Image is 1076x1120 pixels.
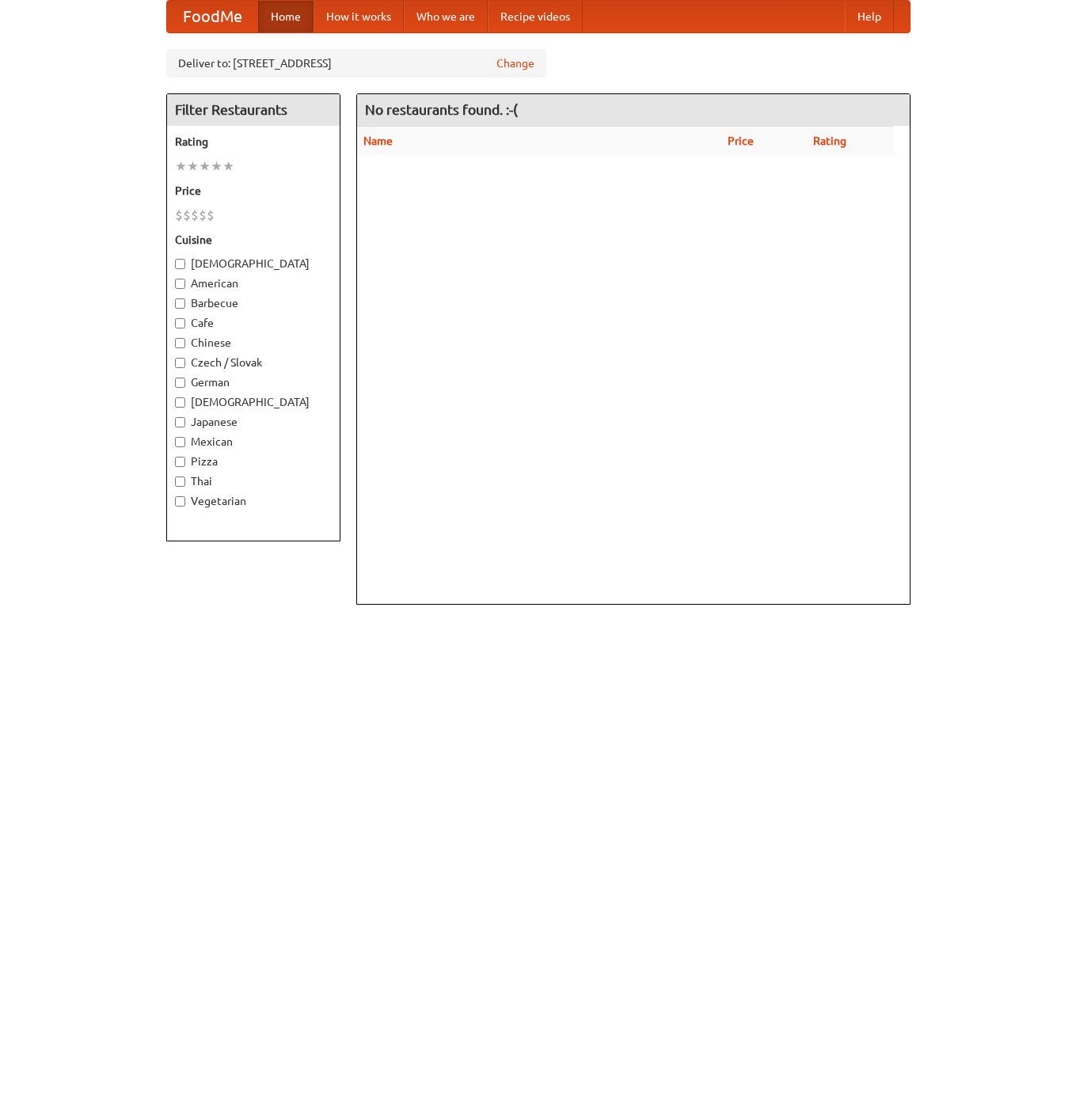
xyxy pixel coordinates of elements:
[488,1,583,32] a: Recipe videos
[496,55,534,71] a: Change
[175,358,185,368] input: Czech / Slovak
[175,318,185,328] input: Cafe
[166,49,546,78] div: Deliver to: [STREET_ADDRESS]
[175,232,332,248] h5: Cuisine
[211,158,222,175] li: ★
[175,454,332,469] label: Pizza
[314,1,404,32] a: How it works
[187,158,199,175] li: ★
[183,207,191,224] li: $
[175,496,185,507] input: Vegetarian
[175,417,185,427] input: Japanese
[175,158,187,175] li: ★
[175,437,185,447] input: Mexican
[175,315,332,331] label: Cafe
[175,457,185,467] input: Pizza
[175,183,332,199] h5: Price
[175,493,332,509] label: Vegetarian
[365,102,518,117] ng-pluralize: No restaurants found. :-(
[175,335,332,351] label: Chinese
[258,1,314,32] a: Home
[728,135,754,147] a: Price
[175,397,185,408] input: [DEMOGRAPHIC_DATA]
[175,275,332,291] label: American
[175,476,185,487] input: Thai
[175,355,332,370] label: Czech / Slovak
[175,279,185,289] input: American
[175,207,183,224] li: $
[175,434,332,450] label: Mexican
[175,298,185,309] input: Barbecue
[175,374,332,390] label: German
[813,135,846,147] a: Rating
[191,207,199,224] li: $
[167,1,258,32] a: FoodMe
[175,256,332,271] label: [DEMOGRAPHIC_DATA]
[175,394,332,410] label: [DEMOGRAPHIC_DATA]
[404,1,488,32] a: Who we are
[167,94,340,126] h4: Filter Restaurants
[175,338,185,348] input: Chinese
[175,259,185,269] input: [DEMOGRAPHIC_DATA]
[199,158,211,175] li: ★
[845,1,894,32] a: Help
[363,135,393,147] a: Name
[175,473,332,489] label: Thai
[175,295,332,311] label: Barbecue
[207,207,215,224] li: $
[175,378,185,388] input: German
[222,158,234,175] li: ★
[175,414,332,430] label: Japanese
[175,134,332,150] h5: Rating
[199,207,207,224] li: $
